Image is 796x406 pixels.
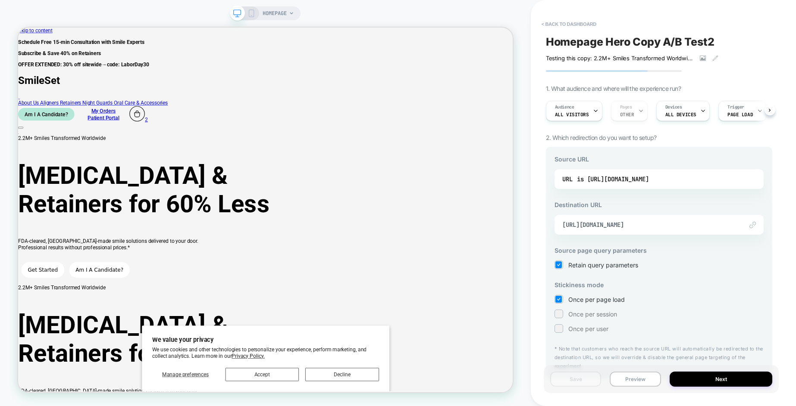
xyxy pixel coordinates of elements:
[727,104,744,110] span: Trigger
[56,96,84,105] span: Retainers
[555,201,764,208] h3: Destination URL
[555,155,764,163] h3: Source URL
[128,96,200,105] a: Oral Care & Accessories
[90,116,138,124] a: Patient Portal Login
[118,45,175,53] strong: code: LaborDay30
[263,6,287,20] span: HOMEPAGE
[550,372,602,387] button: Save
[749,222,756,228] img: edit
[29,96,54,105] span: Aligners
[568,310,617,318] span: Once per session
[4,313,62,334] a: Get Started
[546,55,693,62] span: Testing this copy: 2.2M+ Smiles Transformed WorldwideClear Aligners &Retainers for 60% LessFDA-cl...
[670,372,772,387] button: Next
[555,345,764,370] p: * Note that customers who reach the source URL will automatically be redirected to the destinatio...
[546,85,681,92] span: 1. What audience and where will the experience run?
[727,112,753,118] span: Page Load
[148,105,173,127] a: Cart
[537,17,601,31] button: < back to dashboard
[68,313,149,334] a: Am I A Candidate?
[562,173,756,186] div: URL
[86,96,126,105] span: Night Guards
[29,96,56,105] a: Aligners
[577,173,649,186] div: is [URL][DOMAIN_NAME]
[568,325,608,332] span: Once per user
[86,96,128,105] a: Night Guards
[2,88,3,96] a: Logo
[568,261,638,269] span: Retain query parameters
[555,247,764,254] h3: Source page query parameters
[562,221,734,229] span: [URL][DOMAIN_NAME]
[555,112,589,118] span: All Visitors
[546,134,657,141] span: 2. Which redirection do you want to setup?
[90,107,138,115] a: Account page
[555,104,574,110] span: Audience
[93,116,135,124] span: Patient Portal
[546,35,715,48] span: Homepage Hero Copy A/B Test2
[169,119,173,127] cart-count: 2
[555,281,764,288] h3: Stickiness mode
[56,96,86,105] a: Retainers
[98,107,130,115] span: My Orders
[665,104,682,110] span: Devices
[568,296,625,303] span: Once per page load
[610,372,661,387] button: Preview
[665,112,696,118] span: ALL DEVICES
